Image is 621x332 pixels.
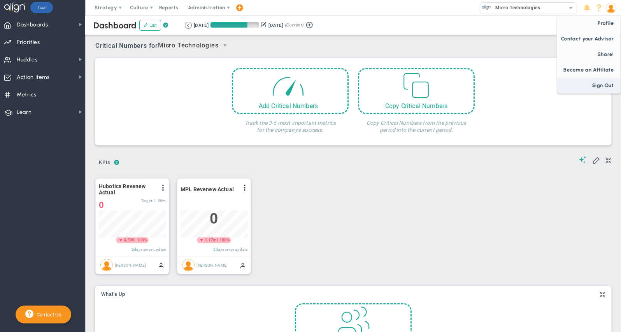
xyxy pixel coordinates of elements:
span: Culture [130,5,148,10]
img: 33003.Company.photo [482,3,491,12]
button: Go to previous period [185,22,192,29]
div: Copy Critical Numbers [359,102,474,110]
span: 1,500,000 [154,199,166,203]
div: [DATE] [268,22,283,29]
span: Manually Updated [240,262,246,268]
span: Contact your Advisor [557,31,620,47]
img: Ulises Gomez Bonilla [182,259,195,271]
span: Priorities [17,34,40,51]
button: KPIs [95,156,114,170]
span: Administration [188,5,225,10]
span: Target: [141,199,153,203]
span: Become an Affiliate [557,62,620,78]
span: 100% [219,238,230,243]
span: 0 [210,210,218,227]
span: 5 [213,247,216,252]
span: Micro Technologies [158,41,218,51]
span: Contact Us [33,312,61,318]
span: select [565,3,577,14]
span: Profile [557,16,620,31]
span: Sign Out [557,78,620,93]
span: | [217,238,218,243]
span: 4,500 [124,237,135,243]
span: MPL Revenew Actual [181,186,234,192]
span: days since update [216,247,247,252]
span: Suggestions (AI Feature) [579,156,587,163]
button: What's Up [101,292,125,298]
span: What's Up [101,292,125,297]
span: 0 [99,200,104,210]
span: 5 [132,247,134,252]
span: [PERSON_NAME] [115,263,146,267]
h4: Copy Critical Numbers from the previous period into the current period. [358,114,475,133]
span: days since update [134,247,166,252]
span: Huddles [17,52,38,68]
span: (Current) [285,22,303,29]
div: Add Critical Numbers [233,102,344,110]
span: KPIs [95,156,114,169]
div: Period Progress: 76% Day 69 of 90 with 21 remaining. [211,22,259,28]
h4: Track the 3-5 most important metrics for the company's success. [232,114,349,133]
span: Learn [17,104,32,121]
img: Ulises Gomez Bonilla [100,259,113,271]
img: 208044.Person.photo [606,3,616,13]
span: Action Items [17,69,50,86]
span: Dashboards [17,17,48,33]
span: | [134,238,135,243]
span: Strategy [95,5,117,10]
span: Manually Updated [158,262,164,268]
span: Dashboard [93,20,137,31]
div: [DATE] [194,22,209,29]
span: Critical Numbers for [95,39,233,53]
span: [PERSON_NAME] [196,263,228,267]
span: Hubotics Revenew Actual [99,183,155,196]
span: Metrics [17,87,37,103]
span: Share! [557,47,620,62]
span: 1.17m [205,237,217,243]
span: select [218,39,232,52]
span: 100% [137,238,147,243]
span: Micro Technologies [491,3,540,13]
button: Edit [139,20,161,31]
span: Edit My KPIs [592,156,600,164]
